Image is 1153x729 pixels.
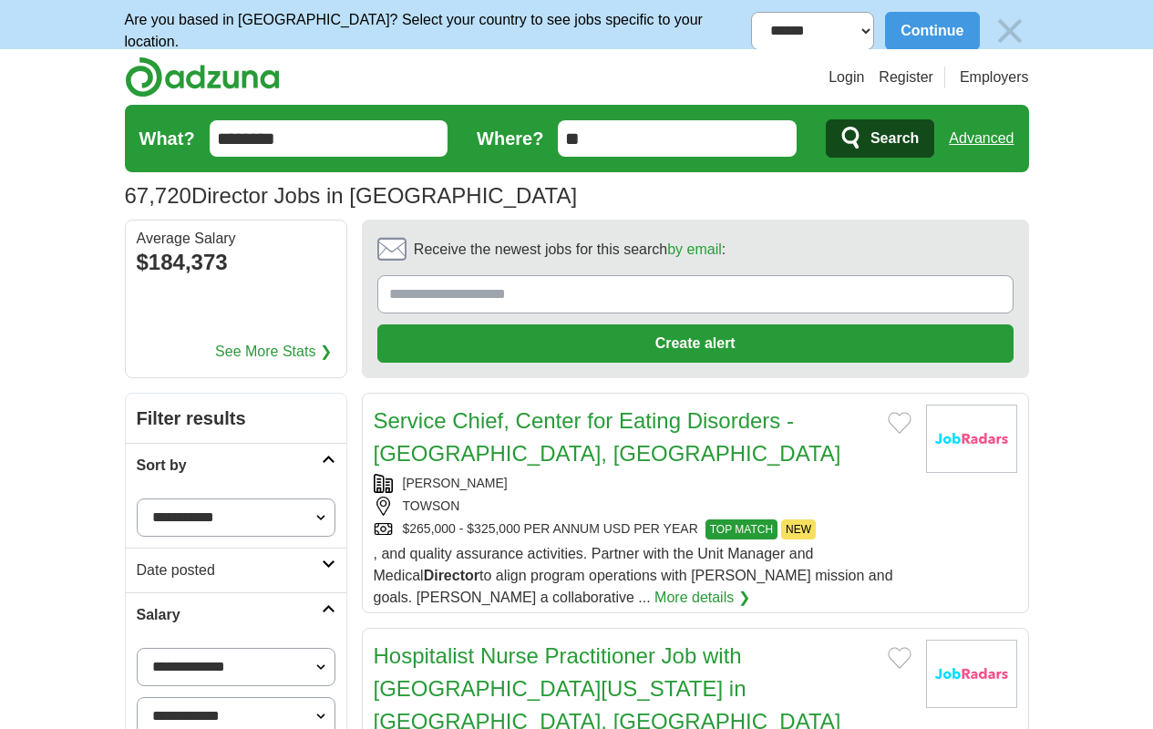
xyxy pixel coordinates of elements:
[414,239,726,261] span: Receive the newest jobs for this search :
[991,12,1029,50] img: icon_close_no_bg.svg
[125,183,578,208] h1: Director Jobs in [GEOGRAPHIC_DATA]
[137,231,335,246] div: Average Salary
[126,592,346,637] a: Salary
[137,560,322,581] h2: Date posted
[374,497,911,516] div: TOWSON
[403,476,508,490] a: [PERSON_NAME]
[377,324,1014,363] button: Create alert
[960,67,1029,88] a: Employers
[139,125,195,152] label: What?
[137,455,322,477] h2: Sort by
[125,9,752,53] p: Are you based in [GEOGRAPHIC_DATA]? Select your country to see jobs specific to your location.
[781,519,816,539] span: NEW
[888,647,911,669] button: Add to favorite jobs
[424,568,479,583] strong: Director
[926,405,1017,473] img: Sheppard Pratt Health System logo
[126,443,346,488] a: Sort by
[667,241,722,257] a: by email
[137,246,335,279] div: $184,373
[374,519,911,539] div: $265,000 - $325,000 PER ANNUM USD PER YEAR
[126,548,346,592] a: Date posted
[137,604,322,626] h2: Salary
[879,67,933,88] a: Register
[888,412,911,434] button: Add to favorite jobs
[949,120,1014,157] a: Advanced
[829,67,864,88] a: Login
[705,519,777,539] span: TOP MATCH
[215,341,332,363] a: See More Stats ❯
[477,125,543,152] label: Where?
[374,408,841,466] a: Service Chief, Center for Eating Disorders - [GEOGRAPHIC_DATA], [GEOGRAPHIC_DATA]
[870,120,919,157] span: Search
[885,12,979,50] button: Continue
[126,394,346,443] h2: Filter results
[125,56,280,98] img: Adzuna logo
[374,546,893,605] span: , and quality assurance activities. Partner with the Unit Manager and Medical to align program op...
[926,640,1017,708] img: Company logo
[125,180,191,212] span: 67,720
[654,587,750,609] a: More details ❯
[826,119,934,158] button: Search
